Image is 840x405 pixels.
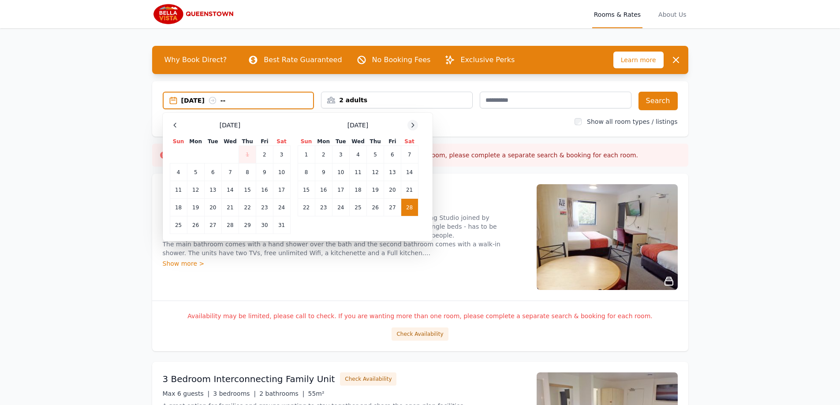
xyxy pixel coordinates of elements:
td: 7 [401,146,418,163]
td: 16 [315,181,332,199]
span: Max 6 guests | [163,390,210,397]
th: Sun [170,137,187,146]
span: Why Book Direct? [157,51,234,69]
td: 15 [239,181,256,199]
td: 25 [170,216,187,234]
td: 23 [256,199,273,216]
td: 12 [187,181,204,199]
th: Thu [239,137,256,146]
td: 5 [367,146,384,163]
td: 11 [170,181,187,199]
td: 14 [401,163,418,181]
td: 22 [298,199,315,216]
th: Sat [401,137,418,146]
td: 20 [204,199,221,216]
th: Fri [384,137,401,146]
td: 17 [332,181,349,199]
th: Sun [298,137,315,146]
td: 12 [367,163,384,181]
td: 28 [221,216,239,234]
td: 19 [367,181,384,199]
td: 18 [170,199,187,216]
p: Availability may be limited, please call to check. If you are wanting more than one room, please ... [163,312,678,320]
h3: 3 Bedroom Interconnecting Family Unit [163,373,335,385]
th: Mon [315,137,332,146]
td: 19 [187,199,204,216]
td: 27 [204,216,221,234]
td: 14 [221,181,239,199]
td: 3 [332,146,349,163]
td: 18 [349,181,366,199]
img: Bella Vista Queenstown [152,4,237,25]
td: 26 [187,216,204,234]
td: 8 [239,163,256,181]
td: 21 [401,181,418,199]
td: 30 [256,216,273,234]
td: 7 [221,163,239,181]
th: Tue [204,137,221,146]
div: Show more > [163,259,526,268]
p: No Booking Fees [372,55,431,65]
td: 11 [349,163,366,181]
td: 5 [187,163,204,181]
td: 6 [204,163,221,181]
td: 1 [239,146,256,163]
span: 55m² [308,390,325,397]
td: 10 [332,163,349,181]
th: Thu [367,137,384,146]
td: 1 [298,146,315,163]
button: Check Availability [340,372,396,386]
th: Tue [332,137,349,146]
td: 23 [315,199,332,216]
th: Mon [187,137,204,146]
td: 29 [239,216,256,234]
td: 9 [256,163,273,181]
td: 31 [273,216,290,234]
th: Sat [273,137,290,146]
th: Wed [221,137,239,146]
span: 3 bedrooms | [213,390,256,397]
span: 2 bathrooms | [259,390,304,397]
th: Wed [349,137,366,146]
td: 9 [315,163,332,181]
span: [DATE] [220,121,240,130]
td: 2 [256,146,273,163]
td: 25 [349,199,366,216]
td: 2 [315,146,332,163]
td: 27 [384,199,401,216]
p: Exclusive Perks [460,55,515,65]
div: [DATE] -- [181,96,314,105]
td: 26 [367,199,384,216]
td: 13 [384,163,401,181]
td: 24 [332,199,349,216]
td: 13 [204,181,221,199]
td: 22 [239,199,256,216]
td: 20 [384,181,401,199]
td: 4 [170,163,187,181]
td: 6 [384,146,401,163]
p: Best Rate Guaranteed [264,55,342,65]
td: 24 [273,199,290,216]
button: Check Availability [392,327,448,341]
span: Learn more [613,52,664,68]
button: Search [638,92,678,110]
td: 8 [298,163,315,181]
td: 21 [221,199,239,216]
td: 16 [256,181,273,199]
span: [DATE] [347,121,368,130]
div: 2 adults [321,96,472,104]
td: 17 [273,181,290,199]
td: 3 [273,146,290,163]
td: 4 [349,146,366,163]
td: 10 [273,163,290,181]
td: 15 [298,181,315,199]
th: Fri [256,137,273,146]
td: 28 [401,199,418,216]
label: Show all room types / listings [587,118,677,125]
